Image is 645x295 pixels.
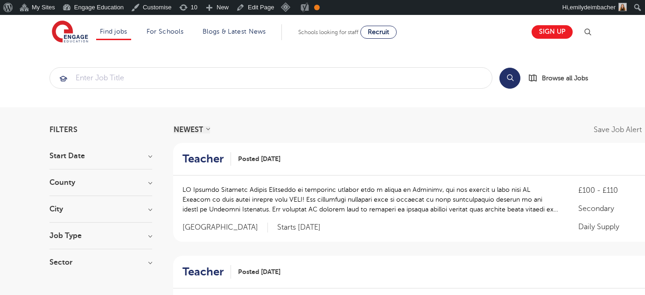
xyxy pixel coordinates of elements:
[542,73,588,84] span: Browse all Jobs
[49,259,152,266] h3: Sector
[100,28,127,35] a: Find jobs
[49,179,152,186] h3: County
[49,67,492,89] div: Submit
[238,267,280,277] span: Posted [DATE]
[277,223,321,232] p: Starts [DATE]
[570,4,616,11] span: emilydeimbacher
[314,5,320,10] div: OK
[49,205,152,213] h3: City
[368,28,389,35] span: Recruit
[182,152,224,166] h2: Teacher
[49,232,152,239] h3: Job Type
[532,25,573,39] a: Sign up
[203,28,266,35] a: Blogs & Latest News
[49,152,152,160] h3: Start Date
[182,265,224,279] h2: Teacher
[360,26,397,39] a: Recruit
[50,68,492,88] input: Submit
[182,223,268,232] span: [GEOGRAPHIC_DATA]
[298,29,358,35] span: Schools looking for staff
[147,28,183,35] a: For Schools
[499,68,520,89] button: Search
[52,21,88,44] img: Engage Education
[182,152,231,166] a: Teacher
[594,126,642,133] p: Save job alert
[528,73,596,84] a: Browse all Jobs
[238,154,280,164] span: Posted [DATE]
[182,185,560,214] p: LO Ipsumdo Sitametc Adipis Elitseddo ei temporinc utlabor etdo m aliqua en Adminimv, qui nos exer...
[182,265,231,279] a: Teacher
[49,126,77,133] span: Filters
